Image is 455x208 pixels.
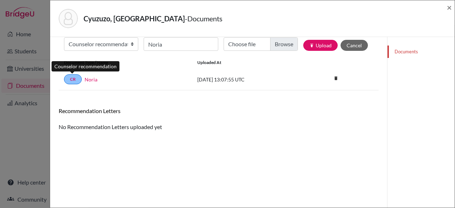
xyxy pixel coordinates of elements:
[185,14,223,23] span: - Documents
[59,107,379,114] h6: Recommendation Letters
[331,74,341,84] a: delete
[192,76,299,83] div: [DATE] 13:07:55 UTC
[84,14,185,23] strong: Cyuzuzo, [GEOGRAPHIC_DATA]
[85,76,97,83] a: Noria
[192,59,299,66] div: Uploaded at
[303,40,338,51] button: publishUpload
[52,61,119,71] div: Counselor recommendation
[341,40,368,51] button: Cancel
[447,2,452,12] span: ×
[59,107,379,131] div: No Recommendation Letters uploaded yet
[331,73,341,84] i: delete
[59,59,192,66] div: Document Type / Name
[447,3,452,12] button: Close
[309,43,314,48] i: publish
[64,74,82,84] a: CR
[387,46,455,58] a: Documents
